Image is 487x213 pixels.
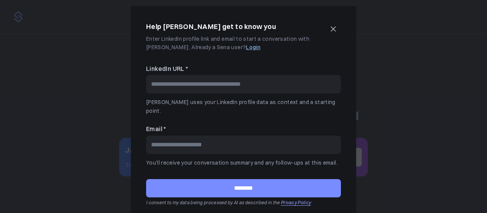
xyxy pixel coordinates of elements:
[146,124,341,134] label: Email *
[146,200,280,205] span: I consent to my data being processed by AI as described in the
[146,64,341,74] label: LinkedIn URL *
[246,44,260,51] a: Login
[146,21,276,32] h2: Help [PERSON_NAME] get to know you
[146,35,323,52] p: Enter LinkedIn profile link and email to start a conversation with [PERSON_NAME]. Already a Sena ...
[281,200,311,205] a: Privacy Policy
[146,159,341,167] p: You’ll receive your conversation summary and any follow-ups at this email.
[146,98,341,115] p: [PERSON_NAME] uses your LinkedIn profile data as context and a starting point.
